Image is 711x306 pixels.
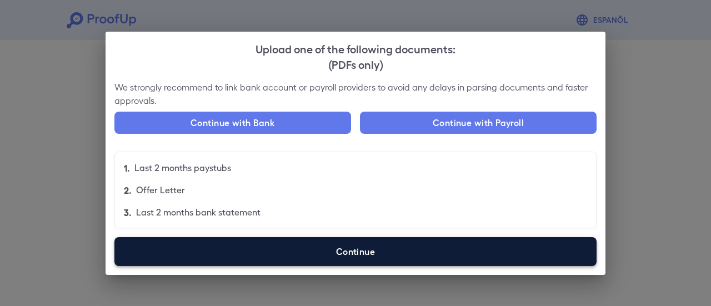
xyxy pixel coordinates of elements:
[360,112,597,134] button: Continue with Payroll
[114,112,351,134] button: Continue with Bank
[124,183,132,197] p: 2.
[114,81,597,107] p: We strongly recommend to link bank account or payroll providers to avoid any delays in parsing do...
[124,205,132,219] p: 3.
[124,161,130,174] p: 1.
[114,237,597,266] label: Continue
[106,32,605,81] h2: Upload one of the following documents:
[136,205,261,219] p: Last 2 months bank statement
[134,161,231,174] p: Last 2 months paystubs
[136,183,185,197] p: Offer Letter
[114,56,597,72] div: (PDFs only)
